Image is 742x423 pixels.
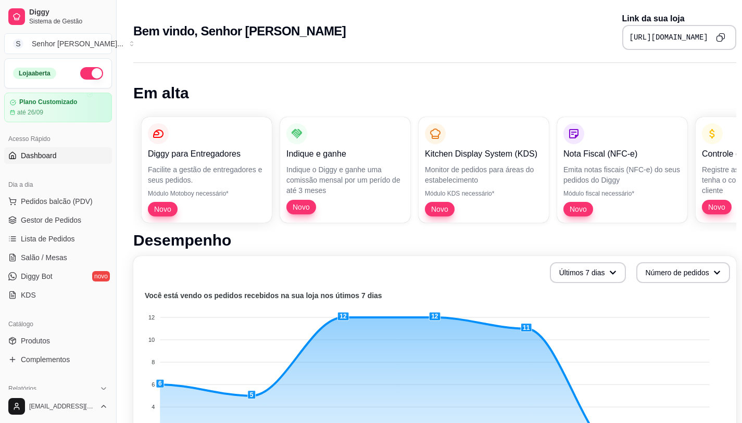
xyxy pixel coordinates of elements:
[29,8,108,17] span: Diggy
[425,164,543,185] p: Monitor de pedidos para áreas do estabelecimento
[8,384,36,393] span: Relatórios
[148,164,266,185] p: Facilite a gestão de entregadores e seus pedidos.
[29,17,108,25] span: Sistema de Gestão
[636,262,730,283] button: Número de pedidos
[133,231,736,250] h1: Desempenho
[419,117,549,223] button: Kitchen Display System (KDS)Monitor de pedidos para áreas do estabelecimentoMódulo KDS necessário...
[4,394,112,419] button: [EMAIL_ADDRESS][DOMAIN_NAME]
[4,131,112,147] div: Acesso Rápido
[21,252,67,263] span: Salão / Mesas
[21,196,93,207] span: Pedidos balcão (PDV)
[152,359,155,365] tspan: 8
[4,33,112,54] button: Select a team
[21,354,70,365] span: Complementos
[427,204,452,214] span: Novo
[21,234,75,244] span: Lista de Pedidos
[4,268,112,285] a: Diggy Botnovo
[148,314,155,321] tspan: 12
[712,29,729,46] button: Copy to clipboard
[286,148,404,160] p: Indique e ganhe
[563,189,681,198] p: Módulo fiscal necessário*
[425,189,543,198] p: Módulo KDS necessário*
[133,23,346,40] h2: Bem vindo, Senhor [PERSON_NAME]
[565,204,591,214] span: Novo
[563,164,681,185] p: Emita notas fiscais (NFC-e) do seus pedidos do Diggy
[4,249,112,266] a: Salão / Mesas
[13,39,23,49] span: S
[4,287,112,303] a: KDS
[4,332,112,349] a: Produtos
[80,67,103,80] button: Alterar Status
[630,32,708,43] pre: [URL][DOMAIN_NAME]
[4,351,112,368] a: Complementos
[550,262,626,283] button: Últimos 7 dias
[21,271,53,281] span: Diggy Bot
[622,12,736,25] p: Link da sua loja
[32,39,123,49] div: Senhor [PERSON_NAME] ...
[4,4,112,29] a: DiggySistema de Gestão
[288,202,314,212] span: Novo
[704,202,730,212] span: Novo
[280,117,410,223] button: Indique e ganheIndique o Diggy e ganhe uma comissão mensal por um perído de até 3 mesesNovo
[145,291,382,300] text: Você está vendo os pedidos recebidos na sua loja nos útimos 7 dias
[4,93,112,122] a: Plano Customizadoaté 26/09
[13,68,56,79] div: Loja aberta
[4,147,112,164] a: Dashboard
[133,84,736,102] h1: Em alta
[4,230,112,247] a: Lista de Pedidos
[148,337,155,343] tspan: 10
[557,117,687,223] button: Nota Fiscal (NFC-e)Emita notas fiscais (NFC-e) do seus pedidos do DiggyMódulo fiscal necessário*Novo
[152,404,155,410] tspan: 4
[17,108,43,117] article: até 26/09
[152,381,155,388] tspan: 6
[142,117,272,223] button: Diggy para EntregadoresFacilite a gestão de entregadores e seus pedidos.Módulo Motoboy necessário...
[4,212,112,228] a: Gestor de Pedidos
[21,336,50,346] span: Produtos
[21,290,36,300] span: KDS
[150,204,175,214] span: Novo
[21,150,57,161] span: Dashboard
[148,189,266,198] p: Módulo Motoboy necessário*
[425,148,543,160] p: Kitchen Display System (KDS)
[29,402,95,411] span: [EMAIL_ADDRESS][DOMAIN_NAME]
[21,215,81,225] span: Gestor de Pedidos
[4,193,112,210] button: Pedidos balcão (PDV)
[563,148,681,160] p: Nota Fiscal (NFC-e)
[4,176,112,193] div: Dia a dia
[286,164,404,196] p: Indique o Diggy e ganhe uma comissão mensal por um perído de até 3 meses
[4,316,112,332] div: Catálogo
[148,148,266,160] p: Diggy para Entregadores
[19,98,77,106] article: Plano Customizado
